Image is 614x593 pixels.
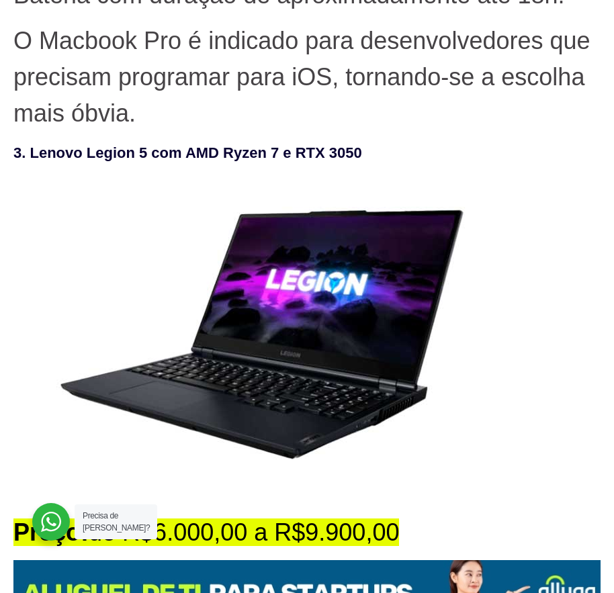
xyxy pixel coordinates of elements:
[83,511,150,533] span: Precisa de [PERSON_NAME]?
[13,23,601,132] p: O Macbook Pro é indicado para desenvolvedores que precisam programar para iOS, tornando-se a esco...
[372,421,614,593] div: Widget de chat
[13,518,89,546] strong: Preço:
[372,421,614,593] iframe: Chat Widget
[13,142,601,164] h3: 3. Lenovo Legion 5 com AMD Ryzen 7 e RTX 3050
[13,518,399,546] mark: de R$6.000,00 a R$9.900,00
